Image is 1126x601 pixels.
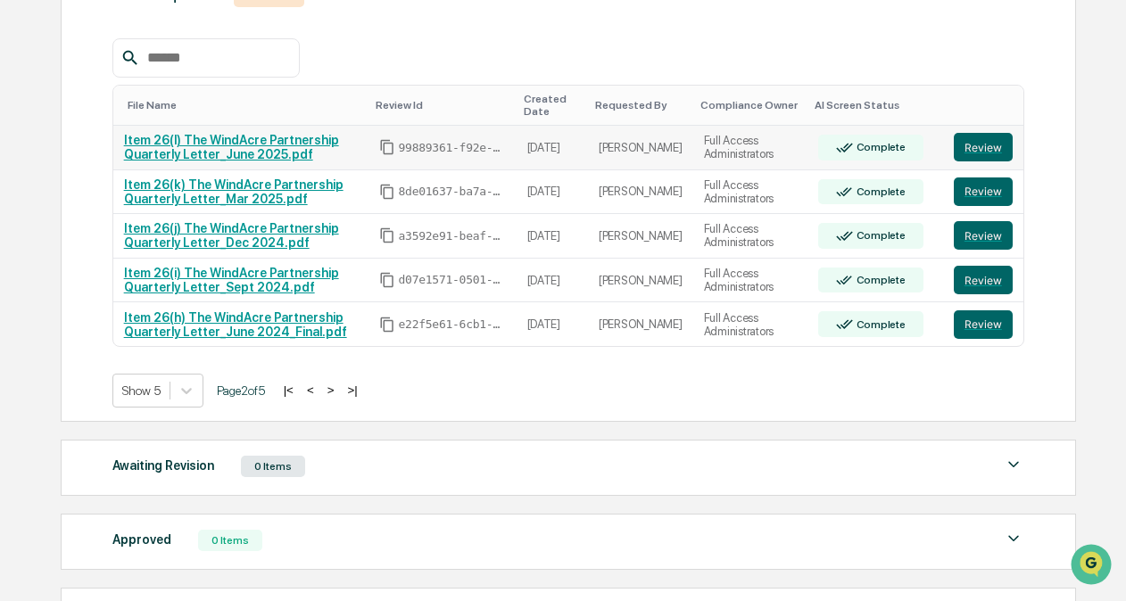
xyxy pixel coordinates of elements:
[693,302,807,346] td: Full Access Administrators
[517,259,589,303] td: [DATE]
[241,456,305,477] div: 0 Items
[693,126,807,170] td: Full Access Administrators
[36,243,50,257] img: 1746055101610-c473b297-6a78-478c-a979-82029cc54cd1
[853,141,906,153] div: Complete
[126,392,216,407] a: Powered byPylon
[588,170,693,215] td: [PERSON_NAME]
[278,383,299,398] button: |<
[18,225,46,253] img: Jack Rasmussen
[954,133,1013,161] button: Review
[853,185,906,198] div: Complete
[693,170,807,215] td: Full Access Administrators
[853,274,906,286] div: Complete
[18,317,32,332] div: 🖐️
[524,93,582,118] div: Toggle SortBy
[322,383,340,398] button: >
[11,342,120,375] a: 🔎Data Lookup
[36,316,115,333] span: Preclearance
[217,383,265,398] span: Page 2 of 5
[588,214,693,259] td: [PERSON_NAME]
[124,310,347,339] a: Item 26(h) The WindAcre Partnership Quarterly Letter_June 2024_Final.pdf
[815,99,936,111] div: Toggle SortBy
[588,126,693,170] td: [PERSON_NAME]
[37,136,70,168] img: 8933085812038_c878075ebb4cc5468115_72.jpg
[376,99,509,111] div: Toggle SortBy
[853,229,906,242] div: Complete
[18,136,50,168] img: 1746055101610-c473b297-6a78-478c-a979-82029cc54cd1
[954,221,1013,250] button: Review
[124,266,339,294] a: Item 26(i) The WindAcre Partnership Quarterly Letter_Sept 2024.pdf
[517,214,589,259] td: [DATE]
[18,37,325,65] p: How can we help?
[693,214,807,259] td: Full Access Administrators
[399,273,506,287] span: d07e1571-0501-4e72-94b0-048bd7e79e63
[124,133,339,161] a: Item 26(l) The WindAcre Partnership Quarterly Letter_June 2025.pdf
[80,153,245,168] div: We're available if you need us!
[379,184,395,200] span: Copy Id
[342,383,362,398] button: >|
[399,229,506,243] span: a3592e91-beaf-4b0a-81b6-84060fb7e519
[379,139,395,155] span: Copy Id
[693,259,807,303] td: Full Access Administrators
[1069,542,1117,590] iframe: Open customer support
[588,302,693,346] td: [PERSON_NAME]
[277,193,325,215] button: See all
[517,126,589,170] td: [DATE]
[124,177,344,206] a: Item 26(k) The WindAcre Partnership Quarterly Letter_Mar 2025.pdf
[700,99,800,111] div: Toggle SortBy
[55,242,145,256] span: [PERSON_NAME]
[112,528,171,551] div: Approved
[954,266,1013,294] button: Review
[148,242,154,256] span: •
[1003,454,1024,475] img: caret
[379,317,395,333] span: Copy Id
[128,99,361,111] div: Toggle SortBy
[147,316,221,333] span: Attestations
[303,141,325,162] button: Start new chat
[517,170,589,215] td: [DATE]
[595,99,686,111] div: Toggle SortBy
[178,393,216,407] span: Pylon
[954,310,1013,339] button: Review
[853,318,906,331] div: Complete
[1003,528,1024,549] img: caret
[18,197,120,211] div: Past conversations
[122,309,228,341] a: 🗄️Attestations
[379,272,395,288] span: Copy Id
[399,185,506,199] span: 8de01637-ba7a-44df-bdb6-fb2858cbe601
[954,177,1013,206] button: Review
[957,99,1016,111] div: Toggle SortBy
[198,530,262,551] div: 0 Items
[11,309,122,341] a: 🖐️Preclearance
[18,351,32,366] div: 🔎
[158,242,195,256] span: [DATE]
[302,383,319,398] button: <
[399,141,506,155] span: 99889361-f92e-4834-aec9-e16318d13e36
[399,317,506,332] span: e22f5e61-6cb1-4300-902a-58f353f632cf
[36,350,112,367] span: Data Lookup
[80,136,293,153] div: Start new chat
[112,454,214,477] div: Awaiting Revision
[379,227,395,243] span: Copy Id
[129,317,144,332] div: 🗄️
[517,302,589,346] td: [DATE]
[588,259,693,303] td: [PERSON_NAME]
[124,221,339,250] a: Item 26(j) The WindAcre Partnership Quarterly Letter_Dec 2024.pdf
